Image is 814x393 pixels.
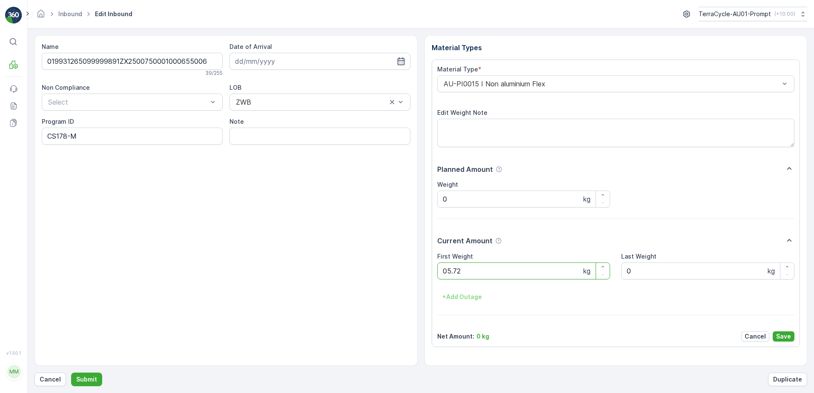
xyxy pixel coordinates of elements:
[437,253,473,260] label: First Weight
[50,154,66,161] span: 74.14
[229,84,241,91] label: LOB
[774,11,795,17] p: ( +10:00 )
[699,10,771,18] p: TerraCycle-AU01-Prompt
[5,350,22,356] span: v 1.50.1
[442,293,482,301] p: + Add Outage
[7,365,21,379] div: MM
[432,43,800,53] p: Material Types
[42,84,90,91] label: Non Compliance
[496,166,502,173] div: Help Tooltip Icon
[205,70,223,77] p: 39 / 255
[229,118,244,125] label: Note
[773,331,794,342] button: Save
[7,182,48,189] span: Tare Weight :
[48,182,54,189] span: 15
[495,237,502,244] div: Help Tooltip Icon
[583,266,590,276] p: kg
[28,140,82,147] span: Pallet_AU01 #1092
[42,118,74,125] label: Program ID
[583,194,590,204] p: kg
[699,7,807,21] button: TerraCycle-AU01-Prompt(+10:00)
[437,332,474,341] p: Net Amount :
[58,10,82,17] a: Inbound
[71,373,102,386] button: Submit
[45,168,60,175] span: 59.14
[437,65,478,73] label: Material Type
[229,43,272,50] label: Date of Arrival
[5,357,22,386] button: MM
[776,332,791,341] p: Save
[48,97,208,107] p: Select
[7,196,45,203] span: Asset Type :
[768,266,775,276] p: kg
[76,375,97,384] p: Submit
[36,210,130,217] span: AU-PI0015 I Non aluminium Flex
[34,373,66,386] button: Cancel
[437,164,493,174] p: Planned Amount
[741,331,769,342] button: Cancel
[437,290,487,304] button: +Add Outage
[42,43,59,50] label: Name
[773,375,802,384] p: Duplicate
[36,12,46,20] a: Homepage
[7,140,28,147] span: Name :
[5,7,22,24] img: logo
[45,196,90,203] span: Pallet Standard
[40,375,61,384] p: Cancel
[7,154,50,161] span: Total Weight :
[476,332,489,341] p: 0 kg
[7,168,45,175] span: Net Weight :
[229,53,410,70] input: dd/mm/yyyy
[375,7,438,17] p: Pallet_AU01 #1092
[437,236,493,246] p: Current Amount
[93,10,134,18] span: Edit Inbound
[768,373,807,386] button: Duplicate
[437,109,487,116] label: Edit Weight Note
[745,332,766,341] p: Cancel
[7,210,36,217] span: Material :
[437,181,458,188] label: Weight
[621,253,656,260] label: Last Weight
